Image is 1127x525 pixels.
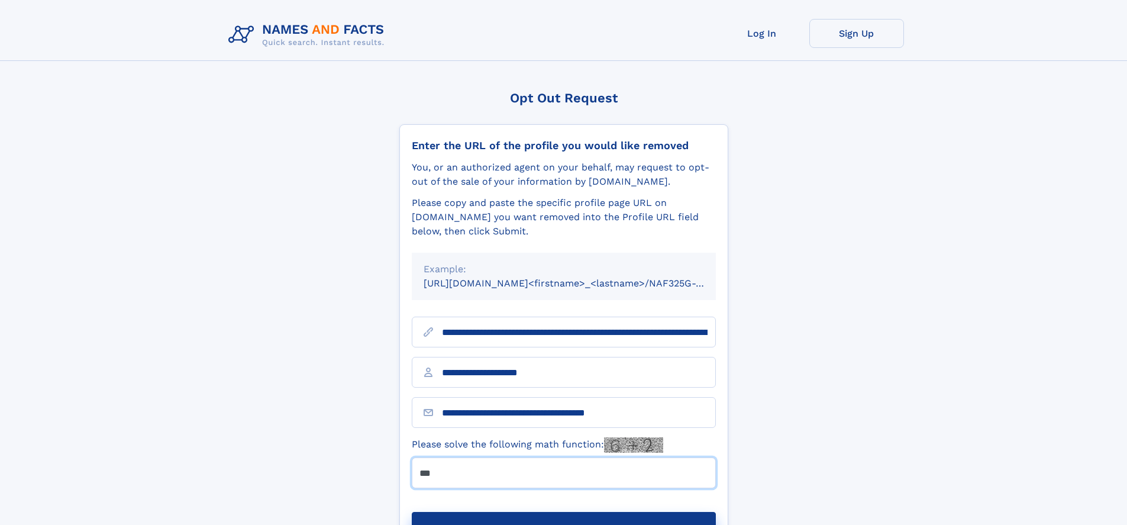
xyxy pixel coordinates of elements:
[809,19,904,48] a: Sign Up
[412,160,716,189] div: You, or an authorized agent on your behalf, may request to opt-out of the sale of your informatio...
[412,196,716,239] div: Please copy and paste the specific profile page URL on [DOMAIN_NAME] you want removed into the Pr...
[715,19,809,48] a: Log In
[399,91,728,105] div: Opt Out Request
[424,278,738,289] small: [URL][DOMAIN_NAME]<firstname>_<lastname>/NAF325G-xxxxxxxx
[224,19,394,51] img: Logo Names and Facts
[424,262,704,276] div: Example:
[412,139,716,152] div: Enter the URL of the profile you would like removed
[412,437,663,453] label: Please solve the following math function:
